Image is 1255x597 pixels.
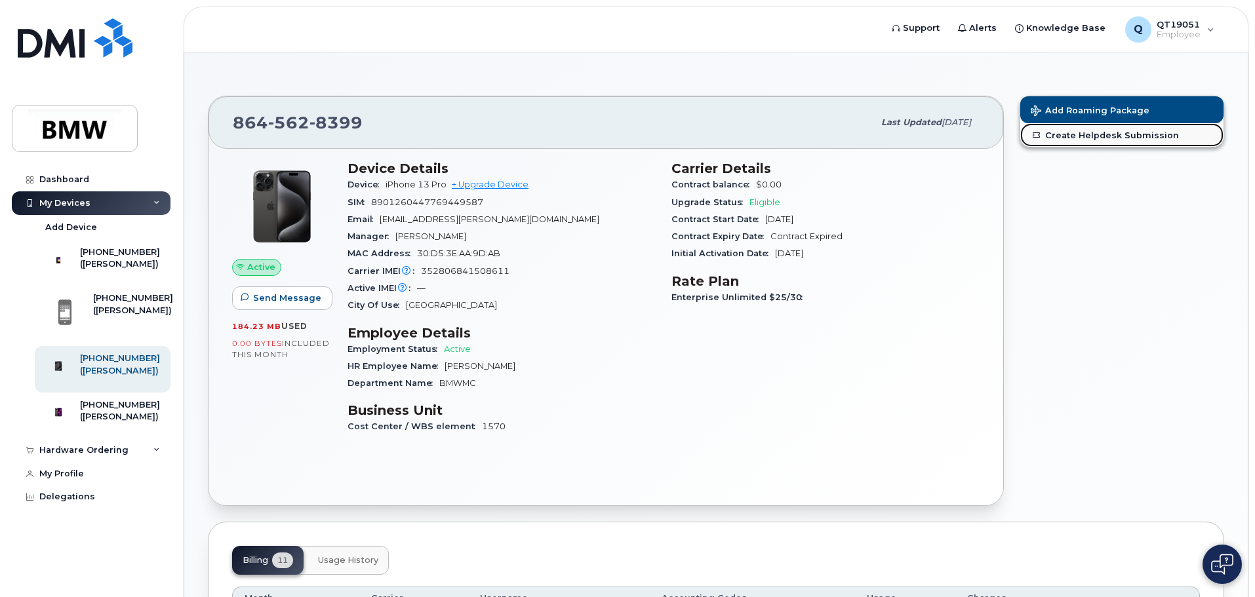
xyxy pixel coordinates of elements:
span: iPhone 13 Pro [386,180,447,189]
span: MAC Address [348,248,417,258]
span: Contract Start Date [671,214,765,224]
img: Open chat [1211,554,1233,575]
span: BMWMC [439,378,476,388]
span: 562 [268,113,309,132]
span: City Of Use [348,300,406,310]
span: 352806841508611 [421,266,509,276]
span: [GEOGRAPHIC_DATA] [406,300,497,310]
span: [DATE] [942,117,971,127]
span: 8901260447769449587 [371,197,483,207]
span: Active IMEI [348,283,417,293]
span: [DATE] [775,248,803,258]
span: Device [348,180,386,189]
span: Eligible [749,197,780,207]
button: Add Roaming Package [1020,96,1224,123]
span: [PERSON_NAME] [445,361,515,371]
span: Send Message [253,292,321,304]
button: Send Message [232,286,332,310]
h3: Employee Details [348,325,656,341]
span: 184.23 MB [232,322,281,331]
span: Last updated [881,117,942,127]
a: Create Helpdesk Submission [1020,123,1224,147]
h3: Device Details [348,161,656,176]
span: Contract balance [671,180,756,189]
span: Contract Expired [770,231,843,241]
span: 1570 [482,421,506,431]
span: [PERSON_NAME] [395,231,466,241]
span: Manager [348,231,395,241]
img: iPhone_15_Pro_Black.png [243,167,321,246]
span: Active [247,261,275,273]
a: + Upgrade Device [452,180,528,189]
span: Enterprise Unlimited $25/30 [671,292,809,302]
span: Active [444,344,471,354]
span: Employment Status [348,344,444,354]
span: 30:D5:3E:AA:9D:AB [417,248,500,258]
span: Add Roaming Package [1031,106,1149,118]
span: HR Employee Name [348,361,445,371]
span: [DATE] [765,214,793,224]
span: Carrier IMEI [348,266,421,276]
span: Cost Center / WBS element [348,421,482,431]
span: Initial Activation Date [671,248,775,258]
span: SIM [348,197,371,207]
span: — [417,283,426,293]
span: Email [348,214,380,224]
span: Contract Expiry Date [671,231,770,241]
span: Department Name [348,378,439,388]
span: used [281,321,308,331]
span: [EMAIL_ADDRESS][PERSON_NAME][DOMAIN_NAME] [380,214,599,224]
span: 8399 [309,113,363,132]
span: 864 [233,113,363,132]
h3: Business Unit [348,402,656,418]
span: Upgrade Status [671,197,749,207]
span: Usage History [318,555,378,566]
h3: Carrier Details [671,161,980,176]
span: $0.00 [756,180,782,189]
h3: Rate Plan [671,273,980,289]
span: 0.00 Bytes [232,339,282,348]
